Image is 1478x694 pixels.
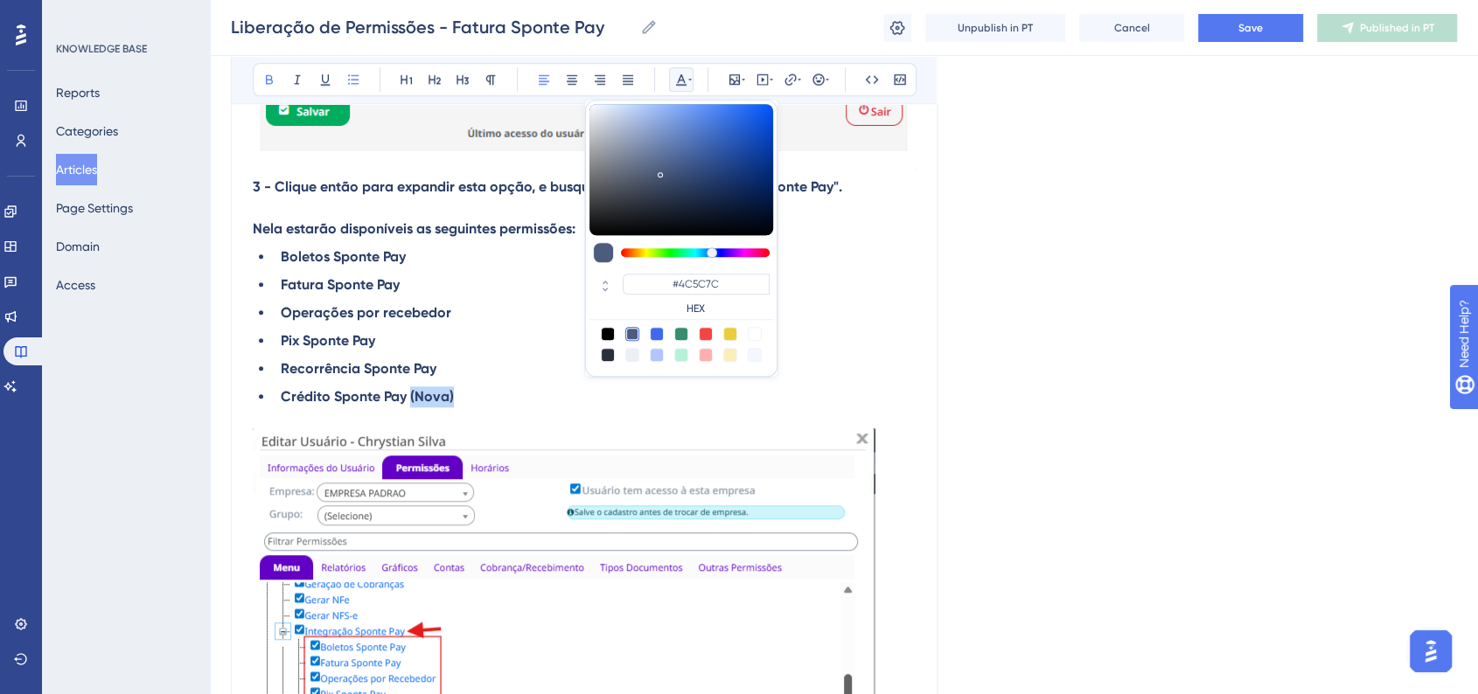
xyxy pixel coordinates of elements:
[56,154,97,185] button: Articles
[281,304,451,321] strong: Operações por recebedor
[1114,21,1150,35] span: Cancel
[253,178,842,195] strong: 3 - Clique então para expandir esta opção, e busque pela opção "Integração Sponte Pay".
[1238,21,1263,35] span: Save
[281,388,454,405] strong: Crédito Sponte Pay (Nova)
[56,231,100,262] button: Domain
[925,14,1065,42] button: Unpublish in PT
[56,77,100,108] button: Reports
[41,4,109,25] span: Need Help?
[231,15,633,39] input: Article Name
[56,42,147,56] div: KNOWLEDGE BASE
[1405,625,1457,677] iframe: UserGuiding AI Assistant Launcher
[1360,21,1434,35] span: Published in PT
[281,276,400,293] strong: Fatura Sponte Pay
[281,360,436,377] strong: Recorrência Sponte Pay
[56,192,133,224] button: Page Settings
[623,302,770,316] label: HEX
[281,332,375,349] strong: Pix Sponte Pay
[253,220,575,237] strong: Nela estarão disponíveis as seguintes permissões:
[1198,14,1303,42] button: Save
[56,115,118,147] button: Categories
[1317,14,1457,42] button: Published in PT
[56,269,95,301] button: Access
[1079,14,1184,42] button: Cancel
[281,248,406,265] strong: Boletos Sponte Pay
[958,21,1033,35] span: Unpublish in PT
